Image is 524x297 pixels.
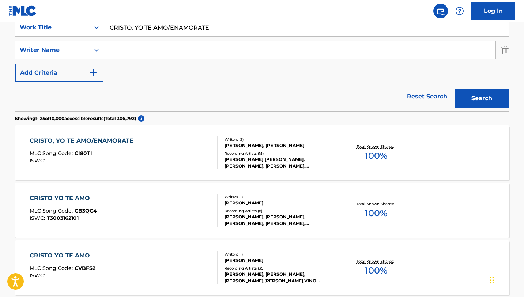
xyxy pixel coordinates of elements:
a: CRISTO, YO TE AMO/ENAMÓRATEMLC Song Code:CI80TIISWC:Writers (2)[PERSON_NAME], [PERSON_NAME]Record... [15,125,509,180]
div: Arrastrar [490,269,494,291]
div: Writers ( 1 ) [225,194,335,200]
span: MLC Song Code : [30,207,75,214]
a: Log In [471,2,515,20]
div: [PERSON_NAME], [PERSON_NAME] [225,142,335,149]
div: Widget de chat [487,262,524,297]
div: [PERSON_NAME] [225,257,335,264]
span: ISWC : [30,157,47,164]
div: [PERSON_NAME], [PERSON_NAME], [PERSON_NAME],[PERSON_NAME],VINO NUEVO, ORA INSTRUMENTAL, [PERSON_N... [225,271,335,284]
span: CVBFS2 [75,265,95,271]
a: Public Search [433,4,448,18]
p: Total Known Shares: [357,201,396,207]
span: 100 % [365,207,387,220]
div: CRISTO YO TE AMO [30,251,95,260]
span: MLC Song Code : [30,150,75,157]
img: help [455,7,464,15]
span: ISWC : [30,215,47,221]
div: Recording Artists ( 8 ) [225,208,335,214]
span: CB3QC4 [75,207,97,214]
a: Reset Search [403,89,451,105]
div: [PERSON_NAME]|[PERSON_NAME], [PERSON_NAME], [PERSON_NAME], [PERSON_NAME],[PERSON_NAME], [PERSON_N... [225,156,335,169]
span: ? [138,115,144,122]
span: 100 % [365,149,387,162]
div: Writers ( 2 ) [225,137,335,142]
img: MLC Logo [9,5,37,16]
a: CRISTO YO TE AMOMLC Song Code:CB3QC4ISWC:T3003162101Writers (1)[PERSON_NAME]Recording Artists (8)... [15,183,509,238]
span: T3003162101 [47,215,79,221]
div: [PERSON_NAME], [PERSON_NAME], [PERSON_NAME], [PERSON_NAME], [PERSON_NAME] [225,214,335,227]
p: Total Known Shares: [357,144,396,149]
img: 9d2ae6d4665cec9f34b9.svg [89,68,98,77]
div: Recording Artists ( 35 ) [225,266,335,271]
div: CRISTO YO TE AMO [30,194,97,203]
span: ISWC : [30,272,47,279]
span: CI80TI [75,150,92,157]
button: Search [455,89,509,108]
div: [PERSON_NAME] [225,200,335,206]
img: search [436,7,445,15]
div: Writer Name [20,46,86,54]
form: Search Form [15,18,509,111]
button: Add Criteria [15,64,103,82]
a: CRISTO YO TE AMOMLC Song Code:CVBFS2ISWC:Writers (1)[PERSON_NAME]Recording Artists (35)[PERSON_NA... [15,240,509,295]
div: Work Title [20,23,86,32]
iframe: Chat Widget [487,262,524,297]
img: Delete Criterion [501,41,509,59]
span: MLC Song Code : [30,265,75,271]
div: CRISTO, YO TE AMO/ENAMÓRATE [30,136,137,145]
div: Recording Artists ( 15 ) [225,151,335,156]
p: Total Known Shares: [357,259,396,264]
div: Writers ( 1 ) [225,252,335,257]
p: Showing 1 - 25 of 10,000 accessible results (Total 306,792 ) [15,115,136,122]
span: 100 % [365,264,387,277]
div: Help [452,4,467,18]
